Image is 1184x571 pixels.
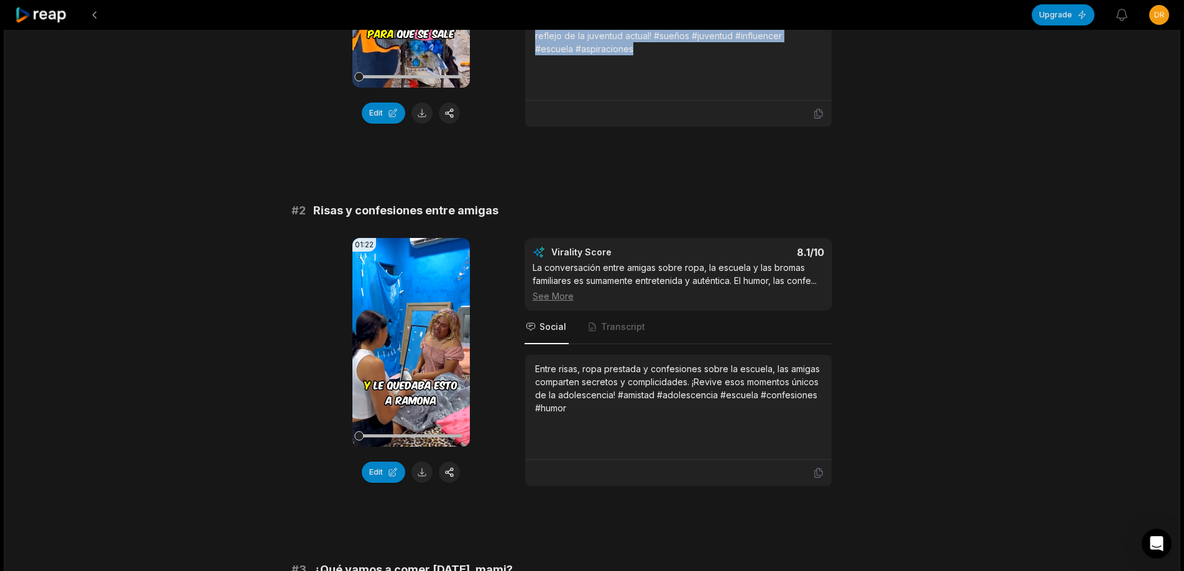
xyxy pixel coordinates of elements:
[291,202,306,219] span: # 2
[601,321,645,333] span: Transcript
[551,246,685,258] div: Virality Score
[352,238,470,447] video: Your browser does not support mp4 format.
[535,362,822,414] div: Entre risas, ropa prestada y confesiones sobre la escuela, las amigas comparten secretos y compli...
[1032,4,1095,25] button: Upgrade
[691,246,824,258] div: 8.1 /10
[313,202,498,219] span: Risas y confesiones entre amigas
[533,261,824,303] div: La conversación entre amigas sobre ropa, la escuela y las bromas familiares es sumamente entreten...
[362,103,405,124] button: Edit
[1142,529,1172,559] div: Open Intercom Messenger
[525,311,832,344] nav: Tabs
[539,321,566,333] span: Social
[533,290,824,303] div: See More
[362,462,405,483] button: Edit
